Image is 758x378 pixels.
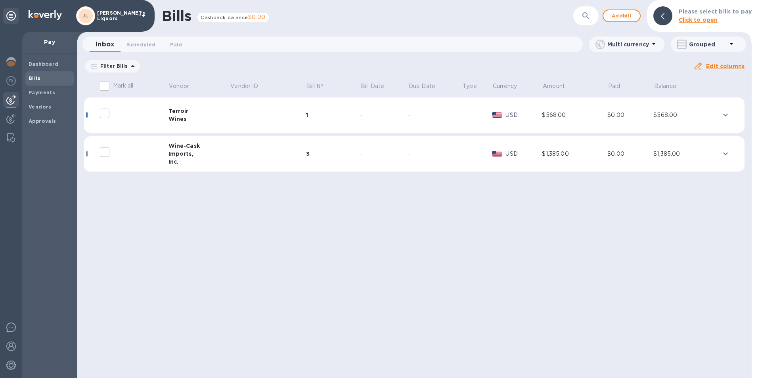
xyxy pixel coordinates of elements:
[607,40,649,48] p: Multi currency
[248,14,266,20] span: $0.00
[230,82,258,90] p: Vendor ID
[654,82,676,90] p: Balance
[492,151,503,157] img: USD
[230,82,268,90] span: Vendor ID
[720,148,731,160] button: expand row
[689,40,727,48] p: Grouped
[603,10,641,22] button: Addbill
[505,111,542,119] p: USD
[168,115,230,123] div: Wines
[505,150,542,158] p: USD
[6,76,16,86] img: Foreign exchange
[306,111,360,119] div: 1
[543,82,565,90] p: Amount
[162,8,191,24] h1: Bills
[610,11,634,21] span: Add bill
[608,82,620,90] p: Paid
[29,104,52,110] b: Vendors
[492,112,503,118] img: USD
[307,82,333,90] span: Bill №
[542,150,607,158] div: $1,385.00
[543,82,575,90] span: Amount
[306,150,360,158] div: 3
[706,63,745,69] u: Edit columns
[29,75,40,81] b: Bills
[113,82,134,90] p: Mark all
[170,40,182,49] span: Paid
[29,118,56,124] b: Approvals
[463,82,477,90] p: Type
[720,109,731,121] button: expand row
[82,13,89,19] b: JL
[679,17,718,23] b: Click to open
[97,63,128,69] p: Filter Bills
[307,82,323,90] p: Bill №
[408,150,462,158] div: -
[654,82,687,90] span: Balance
[608,82,631,90] span: Paid
[653,111,719,119] div: $568.00
[493,82,517,90] p: Currency
[653,150,719,158] div: $1,385.00
[361,82,384,90] p: Bill Date
[168,107,230,115] div: Terroir
[29,10,62,20] img: Logo
[679,8,752,15] b: Please select bills to pay
[409,82,435,90] p: Due Date
[169,82,199,90] span: Vendor
[29,61,59,67] b: Dashboard
[360,150,408,158] div: -
[3,8,19,24] div: Unpin categories
[542,111,607,119] div: $568.00
[360,111,408,119] div: -
[607,111,653,119] div: $0.00
[96,39,114,50] span: Inbox
[168,150,230,158] div: Imports,
[607,150,653,158] div: $0.00
[29,38,71,46] p: Pay
[168,142,230,150] div: Wine-Cask
[408,111,462,119] div: -
[169,82,189,90] p: Vendor
[127,40,155,49] span: Scheduled
[201,14,248,20] span: Cashback balance
[97,10,137,21] p: [PERSON_NAME]'s Liquors
[168,158,230,166] div: Inc.
[29,90,55,95] b: Payments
